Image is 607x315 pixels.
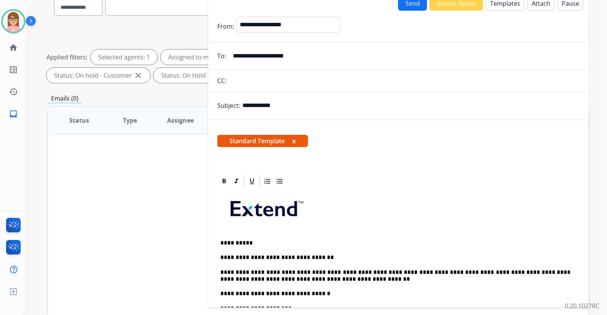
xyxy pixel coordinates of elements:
p: From: [217,22,234,31]
mat-icon: list_alt [9,65,18,74]
img: avatar [3,11,24,32]
span: Assignee [167,116,194,125]
div: Status: On Hold - Pending Parts [153,68,269,83]
p: CC: [217,76,226,85]
p: Emails (0) [48,94,81,103]
div: Status: On-hold - Customer [46,68,150,83]
div: Italic [231,176,242,187]
div: Assigned to me [161,50,220,65]
span: Standard Template [217,135,308,147]
mat-icon: inbox [9,109,18,118]
div: Bullet List [274,176,285,187]
div: Underline [246,176,258,187]
mat-icon: history [9,87,18,96]
mat-icon: close [134,71,143,80]
p: 0.20.1027RC [565,301,599,310]
div: Selected agents: 1 [91,50,158,65]
p: Applied filters: [46,53,88,62]
span: Status [69,116,89,125]
span: Type [123,116,137,125]
p: To: [217,51,226,61]
button: x [292,136,296,146]
mat-icon: home [9,43,18,52]
p: Subject: [217,101,240,110]
div: Ordered List [262,176,273,187]
div: Bold [218,176,230,187]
